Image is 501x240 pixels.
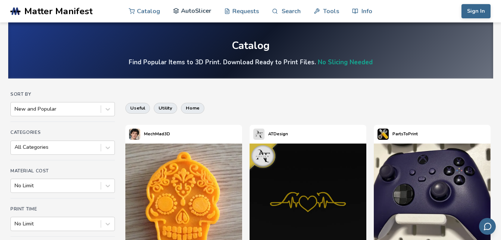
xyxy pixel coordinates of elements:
[318,58,373,67] a: No Slicing Needed
[392,130,418,138] p: PartsToPrint
[154,103,177,113] button: utility
[268,130,288,138] p: ATDesign
[15,106,16,112] input: New and Popular
[129,58,373,67] h4: Find Popular Items to 3D Print. Download Ready to Print Files.
[24,6,93,16] span: Matter Manifest
[374,125,422,144] a: PartsToPrint's profilePartsToPrint
[125,125,174,144] a: MechMad3D's profileMechMad3D
[125,103,150,113] button: useful
[15,221,16,227] input: No Limit
[10,168,115,173] h4: Material Cost
[10,206,115,212] h4: Print Time
[250,125,292,144] a: ATDesign's profileATDesign
[461,4,491,18] button: Sign In
[15,183,16,189] input: No Limit
[479,218,496,235] button: Send feedback via email
[10,130,115,135] h4: Categories
[232,40,270,52] div: Catalog
[378,129,389,140] img: PartsToPrint's profile
[253,129,264,140] img: ATDesign's profile
[10,92,115,97] h4: Sort By
[144,130,170,138] p: MechMad3D
[15,144,16,150] input: All Categories
[129,129,140,140] img: MechMad3D's profile
[181,103,204,113] button: home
